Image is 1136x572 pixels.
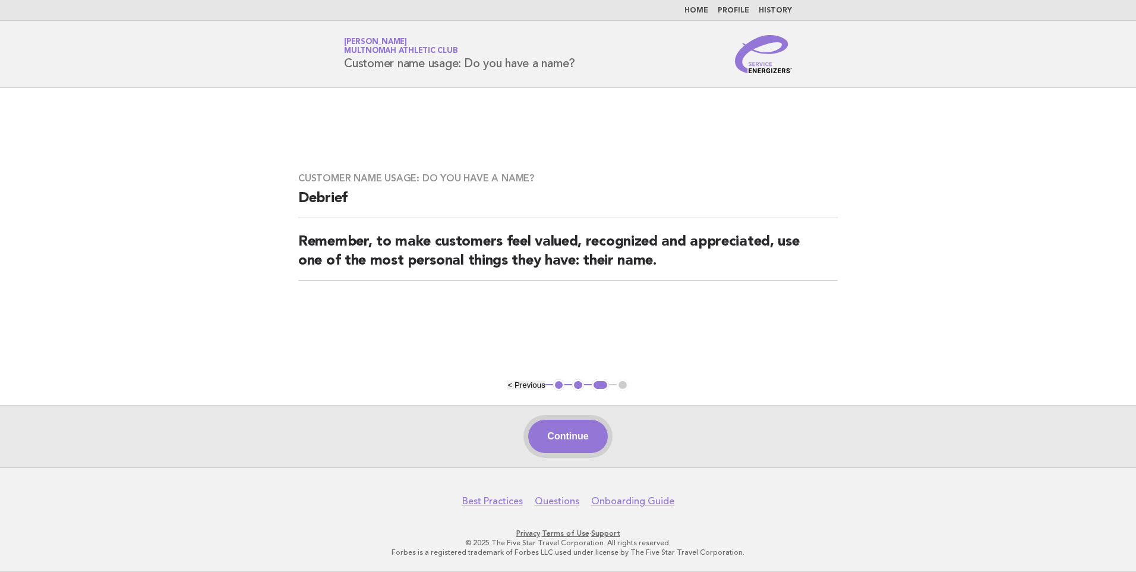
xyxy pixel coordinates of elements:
h2: Debrief [298,189,838,218]
a: Home [684,7,708,14]
h1: Customer name usage: Do you have a name? [344,39,575,70]
a: History [759,7,792,14]
a: Profile [718,7,749,14]
h3: Customer name usage: Do you have a name? [298,172,838,184]
button: 1 [553,379,565,391]
a: Terms of Use [542,529,589,538]
a: Support [591,529,620,538]
h2: Remember, to make customers feel valued, recognized and appreciated, use one of the most personal... [298,232,838,281]
a: Questions [535,495,579,507]
a: Best Practices [462,495,523,507]
a: Privacy [516,529,540,538]
p: © 2025 The Five Star Travel Corporation. All rights reserved. [204,538,932,548]
button: 3 [592,379,609,391]
p: Forbes is a registered trademark of Forbes LLC used under license by The Five Star Travel Corpora... [204,548,932,557]
a: [PERSON_NAME]Multnomah Athletic Club [344,38,457,55]
button: Continue [528,420,607,453]
a: Onboarding Guide [591,495,674,507]
button: < Previous [507,381,545,389]
img: Service Energizers [735,35,792,73]
span: Multnomah Athletic Club [344,48,457,55]
button: 2 [572,379,584,391]
p: · · [204,529,932,538]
